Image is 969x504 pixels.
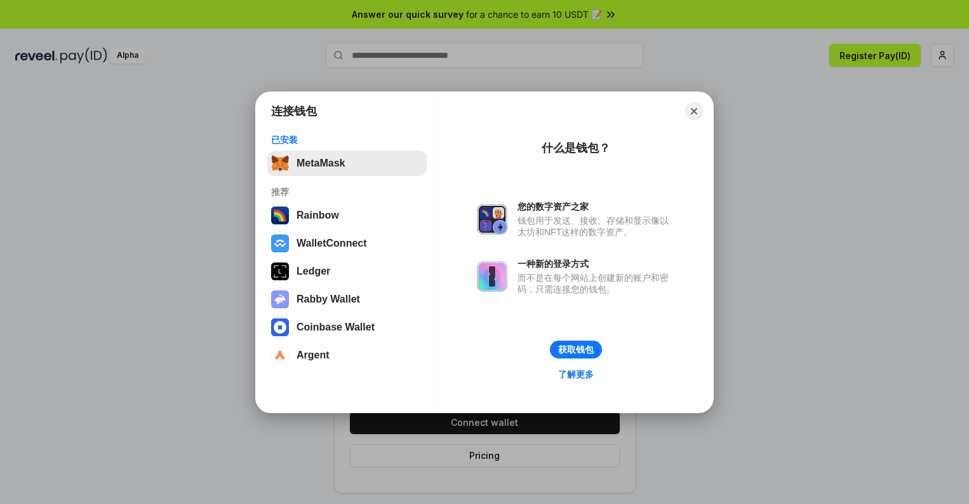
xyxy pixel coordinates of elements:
div: Coinbase Wallet [297,322,375,333]
div: Argent [297,350,330,361]
button: MetaMask [267,151,427,176]
div: Ledger [297,266,330,277]
button: Ledger [267,259,427,284]
h1: 连接钱包 [271,104,317,119]
div: 了解更多 [558,369,594,380]
img: svg+xml,%3Csvg%20width%3D%2228%22%20height%3D%2228%22%20viewBox%3D%220%200%2028%2028%22%20fill%3D... [271,235,289,252]
div: Rainbow [297,210,339,221]
img: svg+xml,%3Csvg%20xmlns%3D%22http%3A%2F%2Fwww.w3.org%2F2000%2Fsvg%22%20fill%3D%22none%22%20viewBox... [271,290,289,308]
img: svg+xml,%3Csvg%20fill%3D%22none%22%20height%3D%2233%22%20viewBox%3D%220%200%2035%2033%22%20width%... [271,154,289,172]
button: Coinbase Wallet [267,315,427,340]
div: 钱包用于发送、接收、存储和显示像以太坊和NFT这样的数字资产。 [518,215,675,238]
div: 什么是钱包？ [542,140,610,156]
div: 一种新的登录方式 [518,258,675,269]
img: svg+xml,%3Csvg%20xmlns%3D%22http%3A%2F%2Fwww.w3.org%2F2000%2Fsvg%22%20fill%3D%22none%22%20viewBox... [477,204,507,235]
div: MetaMask [297,158,345,169]
button: Rabby Wallet [267,287,427,312]
button: 获取钱包 [550,341,602,358]
button: Rainbow [267,203,427,228]
div: WalletConnect [297,238,367,249]
button: WalletConnect [267,231,427,256]
div: 推荐 [271,186,423,198]
div: 您的数字资产之家 [518,201,675,212]
div: 获取钱包 [558,344,594,355]
button: Close [685,102,703,120]
button: Argent [267,343,427,368]
img: svg+xml,%3Csvg%20xmlns%3D%22http%3A%2F%2Fwww.w3.org%2F2000%2Fsvg%22%20fill%3D%22none%22%20viewBox... [477,261,507,292]
img: svg+xml,%3Csvg%20width%3D%2228%22%20height%3D%2228%22%20viewBox%3D%220%200%2028%2028%22%20fill%3D... [271,318,289,336]
div: 已安装 [271,134,423,146]
img: svg+xml,%3Csvg%20width%3D%2228%22%20height%3D%2228%22%20viewBox%3D%220%200%2028%2028%22%20fill%3D... [271,346,289,364]
img: svg+xml,%3Csvg%20xmlns%3D%22http%3A%2F%2Fwww.w3.org%2F2000%2Fsvg%22%20width%3D%2228%22%20height%3... [271,262,289,280]
div: Rabby Wallet [297,294,360,305]
div: 而不是在每个网站上创建新的账户和密码，只需连接您的钱包。 [518,272,675,295]
img: svg+xml,%3Csvg%20width%3D%22120%22%20height%3D%22120%22%20viewBox%3D%220%200%20120%20120%22%20fil... [271,207,289,224]
a: 了解更多 [551,366,601,383]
